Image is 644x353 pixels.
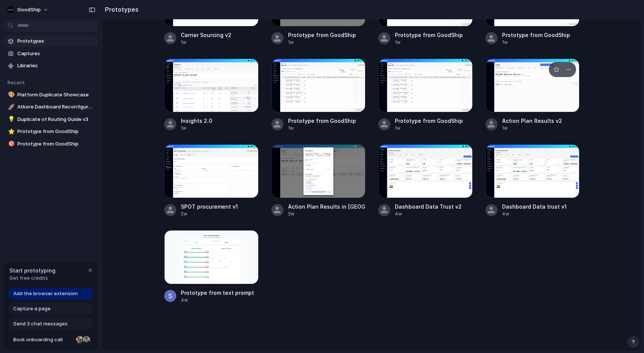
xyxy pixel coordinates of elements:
[8,139,13,148] div: 🎯
[271,144,366,217] a: Action Plan Results in ModalAction Plan Results in [GEOGRAPHIC_DATA]3w
[164,59,259,132] a: Insights 2.0Insights 2.01w
[7,128,14,135] button: ⭐
[13,290,78,297] span: Add the browser extension
[13,305,51,313] span: Capture a page
[13,320,68,328] span: Send 3 chat messages
[502,39,570,46] div: 1w
[288,31,356,39] div: Prototype from GoodShip
[181,211,238,217] div: 2w
[4,48,98,59] a: Captures
[502,125,562,132] div: 1w
[288,203,366,211] div: Action Plan Results in [GEOGRAPHIC_DATA]
[181,297,254,303] div: 4w
[4,114,98,125] a: 💡Duplicate of Routing Guide v3
[378,59,473,132] a: Prototype from GoodShipPrototype from GoodShip1w
[395,117,463,125] div: Prototype from GoodShip
[4,138,98,150] a: 🎯Prototype from GoodShip
[288,211,366,217] div: 3w
[181,39,231,46] div: 1w
[485,144,580,217] a: Dashboard Data trust v1Dashboard Data trust v14w
[7,116,14,123] button: 💡
[4,126,98,137] a: ⭐Prototype from GoodShip
[8,127,13,136] div: ⭐
[164,230,259,303] a: Prototype from text promptPrototype from text prompt4w
[4,4,52,16] button: GoodShip
[8,90,13,99] div: 🎨
[82,335,91,344] div: Christian Iacullo
[17,116,95,123] span: Duplicate of Routing Guide v3
[4,101,98,113] a: 🚀Atkore Dashboard Reconfiguration and Layout Overview
[9,266,55,274] span: Start prototyping
[164,144,259,217] a: SPOT procurement v1SPOT procurement v12w
[181,31,231,39] div: Carrier Sourcing v2
[288,39,356,46] div: 1w
[8,115,13,124] div: 💡
[17,140,95,148] span: Prototype from GoodShip
[75,335,84,344] div: Nicole Kubica
[502,117,562,125] div: Action Plan Results v2
[4,89,98,101] a: 🎨Platform Duplicate Showcase
[485,59,580,132] a: Action Plan Results v2Action Plan Results v21w
[271,59,366,132] a: Prototype from GoodShipPrototype from GoodShip1w
[395,203,462,211] div: Dashboard Data Trust v2
[17,6,41,14] span: GoodShip
[378,144,473,217] a: Dashboard Data Trust v2Dashboard Data Trust v24w
[4,60,98,71] a: Libraries
[7,103,14,111] button: 🚀
[8,79,25,85] span: Recent
[502,203,567,211] div: Dashboard Data trust v1
[181,117,212,125] div: Insights 2.0
[181,203,238,211] div: SPOT procurement v1
[17,50,95,57] span: Captures
[181,289,254,297] div: Prototype from text prompt
[4,36,98,47] a: Prototypes
[395,125,463,132] div: 1w
[7,140,14,148] button: 🎯
[17,103,95,111] span: Atkore Dashboard Reconfiguration and Layout Overview
[8,288,93,300] a: Add the browser extension
[288,125,356,132] div: 1w
[395,39,463,46] div: 1w
[502,31,570,39] div: Prototype from GoodShip
[17,128,95,135] span: Prototype from GoodShip
[17,91,95,99] span: Platform Duplicate Showcase
[395,31,463,39] div: Prototype from GoodShip
[17,62,95,70] span: Libraries
[13,336,73,344] span: Book onboarding call
[9,274,55,282] span: Get free credits
[502,211,567,217] div: 4w
[102,5,139,14] h2: Prototypes
[8,103,13,111] div: 🚀
[181,125,212,132] div: 1w
[17,37,95,45] span: Prototypes
[288,117,356,125] div: Prototype from GoodShip
[8,334,93,346] a: Book onboarding call
[395,211,462,217] div: 4w
[7,91,14,99] button: 🎨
